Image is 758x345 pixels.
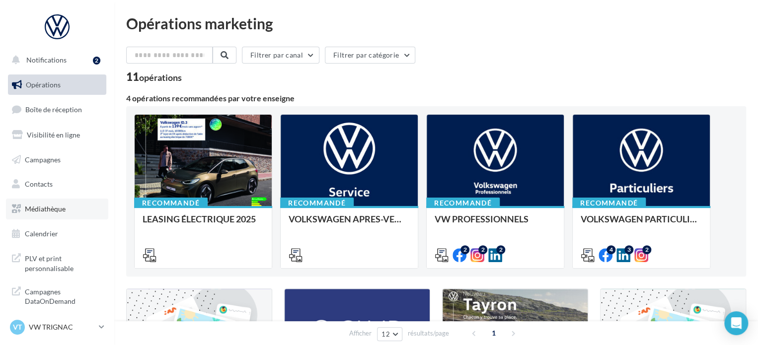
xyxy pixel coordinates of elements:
[26,80,61,89] span: Opérations
[25,285,102,306] span: Campagnes DataOnDemand
[6,50,104,70] button: Notifications 2
[408,329,449,338] span: résultats/page
[460,245,469,254] div: 2
[25,229,58,238] span: Calendrier
[126,94,746,102] div: 4 opérations recommandées par votre enseigne
[6,149,108,170] a: Campagnes
[25,105,82,114] span: Boîte de réception
[606,245,615,254] div: 4
[26,56,67,64] span: Notifications
[29,322,95,332] p: VW TRIGNAC
[377,327,402,341] button: 12
[624,245,633,254] div: 3
[325,47,415,64] button: Filtrer par catégorie
[25,180,53,188] span: Contacts
[6,199,108,219] a: Médiathèque
[572,198,646,208] div: Recommandé
[496,245,505,254] div: 2
[27,131,80,139] span: Visibilité en ligne
[426,198,500,208] div: Recommandé
[6,223,108,244] a: Calendrier
[478,245,487,254] div: 2
[6,74,108,95] a: Opérations
[724,311,748,335] div: Open Intercom Messenger
[25,155,61,163] span: Campagnes
[381,330,390,338] span: 12
[13,322,22,332] span: VT
[25,205,66,213] span: Médiathèque
[486,325,502,341] span: 1
[6,281,108,310] a: Campagnes DataOnDemand
[6,248,108,277] a: PLV et print personnalisable
[93,57,100,65] div: 2
[289,214,410,234] div: VOLKSWAGEN APRES-VENTE
[8,318,106,337] a: VT VW TRIGNAC
[6,125,108,145] a: Visibilité en ligne
[435,214,556,234] div: VW PROFESSIONNELS
[581,214,702,234] div: VOLKSWAGEN PARTICULIER
[6,99,108,120] a: Boîte de réception
[126,71,182,82] div: 11
[280,198,354,208] div: Recommandé
[139,73,182,82] div: opérations
[6,174,108,195] a: Contacts
[242,47,319,64] button: Filtrer par canal
[126,16,746,31] div: Opérations marketing
[642,245,651,254] div: 2
[25,252,102,273] span: PLV et print personnalisable
[349,329,372,338] span: Afficher
[134,198,208,208] div: Recommandé
[143,214,264,234] div: LEASING ÉLECTRIQUE 2025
